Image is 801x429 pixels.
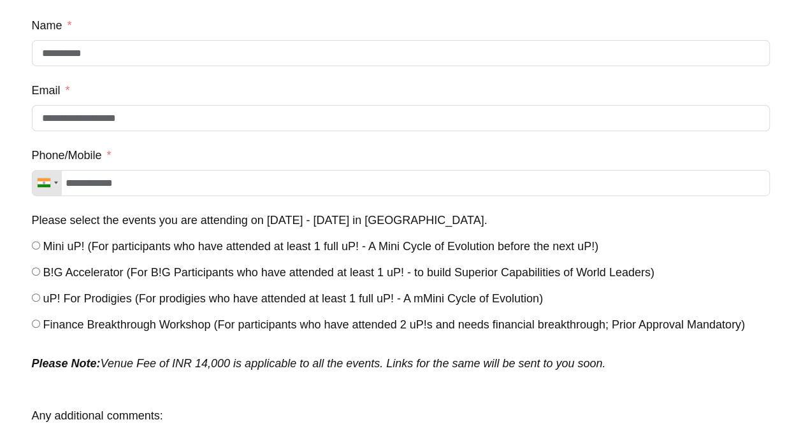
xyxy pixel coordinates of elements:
[32,357,101,370] strong: Please Note:
[32,171,62,195] div: Telephone country code
[43,318,745,331] span: Finance Breakthrough Workshop (For participants who have attended 2 uP!s and needs financial brea...
[32,320,40,328] input: Finance Breakthrough Workshop (For participants who have attended 2 uP!s and needs financial brea...
[32,170,770,196] input: Phone/Mobile
[32,144,112,167] label: Phone/Mobile
[32,267,40,276] input: B!G Accelerator (For B!G Participants who have attended at least 1 uP! - to build Superior Capabi...
[32,209,487,232] label: Please select the events you are attending on 18th - 21st Sep 2025 in Chennai.
[32,293,40,302] input: uP! For Prodigies (For prodigies who have attended at least 1 full uP! - A mMini Cycle of Evolution)
[32,14,72,37] label: Name
[32,79,70,102] label: Email
[32,105,770,131] input: Email
[32,404,163,427] label: Any additional comments:
[32,241,40,250] input: Mini uP! (For participants who have attended at least 1 full uP! - A Mini Cycle of Evolution befo...
[32,357,606,370] em: Venue Fee of INR 14,000 is applicable to all the events. Links for the same will be sent to you s...
[43,292,543,305] span: uP! For Prodigies (For prodigies who have attended at least 1 full uP! - A mMini Cycle of Evolution)
[43,240,598,253] span: Mini uP! (For participants who have attended at least 1 full uP! - A Mini Cycle of Evolution befo...
[43,266,654,279] span: B!G Accelerator (For B!G Participants who have attended at least 1 uP! - to build Superior Capabi...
